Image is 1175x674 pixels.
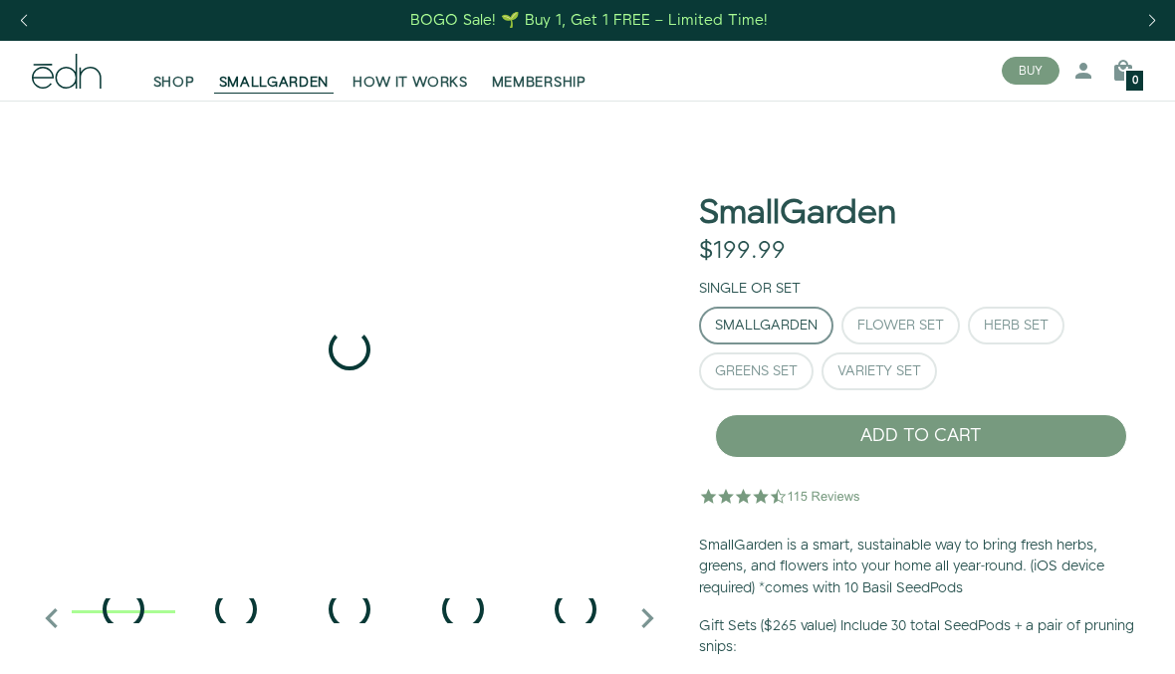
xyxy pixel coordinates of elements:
label: Single or Set [699,279,801,299]
div: Flower Set [857,319,944,333]
span: 0 [1132,76,1138,87]
a: SMALLGARDEN [207,49,342,93]
div: Greens Set [715,364,798,378]
div: 1 / 6 [72,608,175,613]
div: SmallGarden [715,319,818,333]
div: $199.99 [699,237,786,266]
span: SMALLGARDEN [219,73,330,93]
span: SHOP [153,73,195,93]
a: SHOP [141,49,207,93]
i: Next slide [627,598,667,638]
div: BOGO Sale! 🌱 Buy 1, Get 1 FREE – Limited Time! [410,10,768,31]
b: Gift Sets ($265 value) Include 30 total SeedPods + a pair of pruning snips: [699,616,1134,658]
a: HOW IT WORKS [341,49,479,93]
h1: SmallGarden [699,195,896,232]
div: 4 / 6 [411,608,515,613]
img: 4.5 star rating [699,476,863,516]
i: Previous slide [32,598,72,638]
div: Herb Set [984,319,1049,333]
div: 1 / 6 [32,101,667,598]
button: SmallGarden [699,307,833,344]
div: 5 / 6 [524,608,627,613]
button: Greens Set [699,352,814,390]
button: BUY [1002,57,1059,85]
button: Variety Set [822,352,937,390]
a: MEMBERSHIP [480,49,598,93]
button: ADD TO CART [715,414,1127,458]
p: SmallGarden is a smart, sustainable way to bring fresh herbs, greens, and flowers into your home ... [699,536,1143,600]
div: Variety Set [837,364,921,378]
div: 2 / 6 [185,608,289,613]
button: Herb Set [968,307,1064,344]
span: MEMBERSHIP [492,73,587,93]
div: 3 / 6 [298,608,401,613]
button: Flower Set [841,307,960,344]
span: HOW IT WORKS [352,73,467,93]
a: BOGO Sale! 🌱 Buy 1, Get 1 FREE – Limited Time! [409,5,771,36]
